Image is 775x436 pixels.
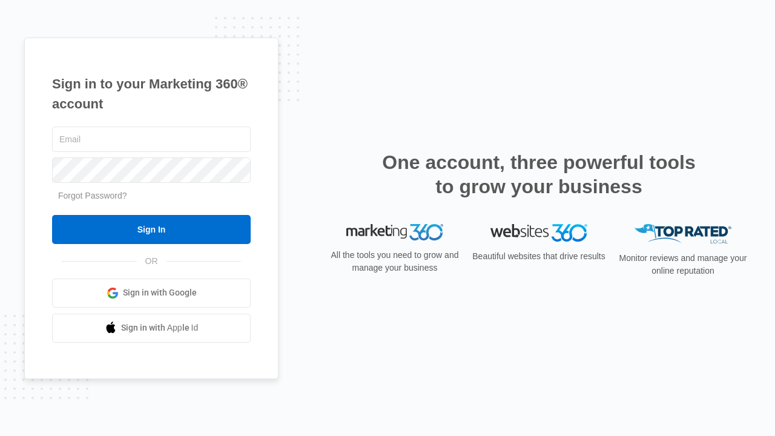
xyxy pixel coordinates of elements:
[121,322,199,334] span: Sign in with Apple Id
[58,191,127,200] a: Forgot Password?
[327,249,463,274] p: All the tools you need to grow and manage your business
[52,74,251,114] h1: Sign in to your Marketing 360® account
[471,250,607,263] p: Beautiful websites that drive results
[635,224,731,244] img: Top Rated Local
[52,314,251,343] a: Sign in with Apple Id
[123,286,197,299] span: Sign in with Google
[615,252,751,277] p: Monitor reviews and manage your online reputation
[378,150,699,199] h2: One account, three powerful tools to grow your business
[137,255,167,268] span: OR
[52,215,251,244] input: Sign In
[52,127,251,152] input: Email
[490,224,587,242] img: Websites 360
[52,279,251,308] a: Sign in with Google
[346,224,443,241] img: Marketing 360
